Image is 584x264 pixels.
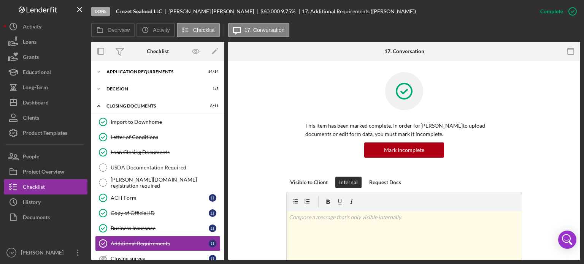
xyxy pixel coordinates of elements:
button: Visible to Client [286,177,332,188]
button: Activity [4,19,87,34]
a: Loan Closing Documents [95,145,221,160]
div: 17. Additional Requirements ([PERSON_NAME]) [302,8,416,14]
b: Crozet Seafood LLC [116,8,162,14]
label: Checklist [193,27,215,33]
button: Clients [4,110,87,125]
div: Application Requirements [106,70,200,74]
button: Product Templates [4,125,87,141]
div: Long-Term [23,80,48,97]
div: Copy of Official ID [111,210,209,216]
button: Request Docs [365,177,405,188]
div: Mark Incomplete [384,142,424,158]
div: Clients [23,110,39,127]
button: Long-Term [4,80,87,95]
div: J J [209,209,216,217]
div: Complete [540,4,563,19]
label: Activity [153,27,170,33]
a: [PERSON_NAME][DOMAIN_NAME] registration required [95,175,221,190]
div: Grants [23,49,39,66]
div: 8 / 11 [205,104,219,108]
button: People [4,149,87,164]
div: Closing Documents [106,104,200,108]
button: Documents [4,210,87,225]
div: J J [209,255,216,262]
div: Internal [339,177,358,188]
button: Activity [136,23,175,37]
div: Dashboard [23,95,49,112]
div: Educational [23,65,51,82]
div: Business Insurance [111,225,209,231]
div: 14 / 14 [205,70,219,74]
div: [PERSON_NAME] [PERSON_NAME] [168,8,260,14]
button: Checklist [177,23,220,37]
div: 17. Conversation [384,48,424,54]
div: Project Overview [23,164,64,181]
div: Visible to Client [290,177,328,188]
a: Business InsuranceJJ [95,221,221,236]
div: Closing survey [111,256,209,262]
div: 1 / 5 [205,87,219,91]
div: [PERSON_NAME][DOMAIN_NAME] registration required [111,177,220,189]
div: Loan Closing Documents [111,149,220,155]
div: Done [91,7,110,16]
div: Open Intercom Messenger [558,231,576,249]
div: J J [209,240,216,247]
label: Overview [108,27,130,33]
button: CM[PERSON_NAME] [4,245,87,260]
a: Import to Downhome [95,114,221,130]
div: Additional Requirements [111,240,209,247]
div: J J [209,224,216,232]
div: $60,000 [260,8,280,14]
button: Project Overview [4,164,87,179]
a: Additional RequirementsJJ [95,236,221,251]
div: ACH Form [111,195,209,201]
a: Letter of Conditions [95,130,221,145]
button: History [4,194,87,210]
button: Grants [4,49,87,65]
button: Dashboard [4,95,87,110]
div: People [23,149,39,166]
text: CM [9,251,14,255]
button: Overview [91,23,135,37]
div: Letter of Conditions [111,134,220,140]
div: History [23,194,41,212]
div: USDA Documentation Required [111,164,220,171]
a: ACH FormJJ [95,190,221,206]
div: Loans [23,34,36,51]
div: Documents [23,210,50,227]
div: Import to Downhome [111,119,220,125]
button: Checklist [4,179,87,194]
div: Product Templates [23,125,67,142]
button: Internal [335,177,362,188]
div: Request Docs [369,177,401,188]
div: J J [209,194,216,202]
div: 9.75 % [281,8,295,14]
label: 17. Conversation [244,27,285,33]
button: Loans [4,34,87,49]
div: Checklist [147,48,169,54]
div: Decision [106,87,200,91]
div: Checklist [23,179,45,196]
button: Mark Incomplete [364,142,444,158]
p: This item has been marked complete. In order for [PERSON_NAME] to upload documents or edit form d... [305,122,503,139]
a: USDA Documentation Required [95,160,221,175]
div: Activity [23,19,41,36]
button: Educational [4,65,87,80]
div: [PERSON_NAME] [19,245,68,262]
a: Copy of Official IDJJ [95,206,221,221]
button: Complete [533,4,580,19]
button: 17. Conversation [228,23,290,37]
